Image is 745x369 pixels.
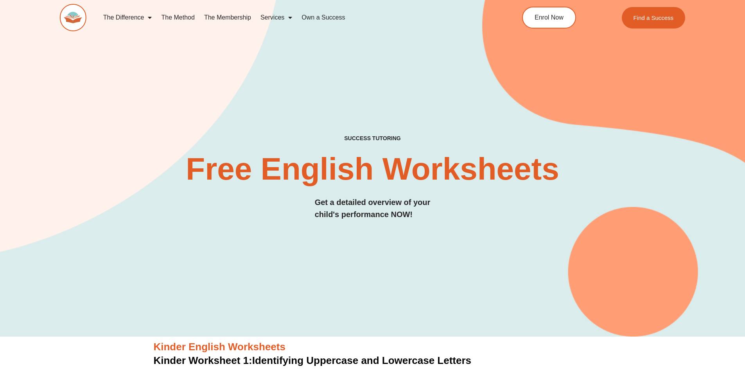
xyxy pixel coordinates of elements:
span: Enrol Now [535,14,564,21]
a: Enrol Now [522,7,576,29]
a: Own a Success [297,9,350,27]
a: Kinder Worksheet 1:Identifying Uppercase and Lowercase Letters [154,355,472,366]
a: The Difference [99,9,157,27]
a: The Membership [199,9,256,27]
h3: Get a detailed overview of your child's performance NOW! [315,196,431,221]
span: Kinder Worksheet 1: [154,355,252,366]
a: The Method [156,9,199,27]
span: Find a Success [634,15,674,21]
h3: Kinder English Worksheets [154,340,592,354]
nav: Menu [99,9,486,27]
h4: SUCCESS TUTORING​ [280,135,465,142]
a: Services [256,9,297,27]
h2: Free English Worksheets​ [166,153,579,185]
a: Find a Success [622,7,686,29]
